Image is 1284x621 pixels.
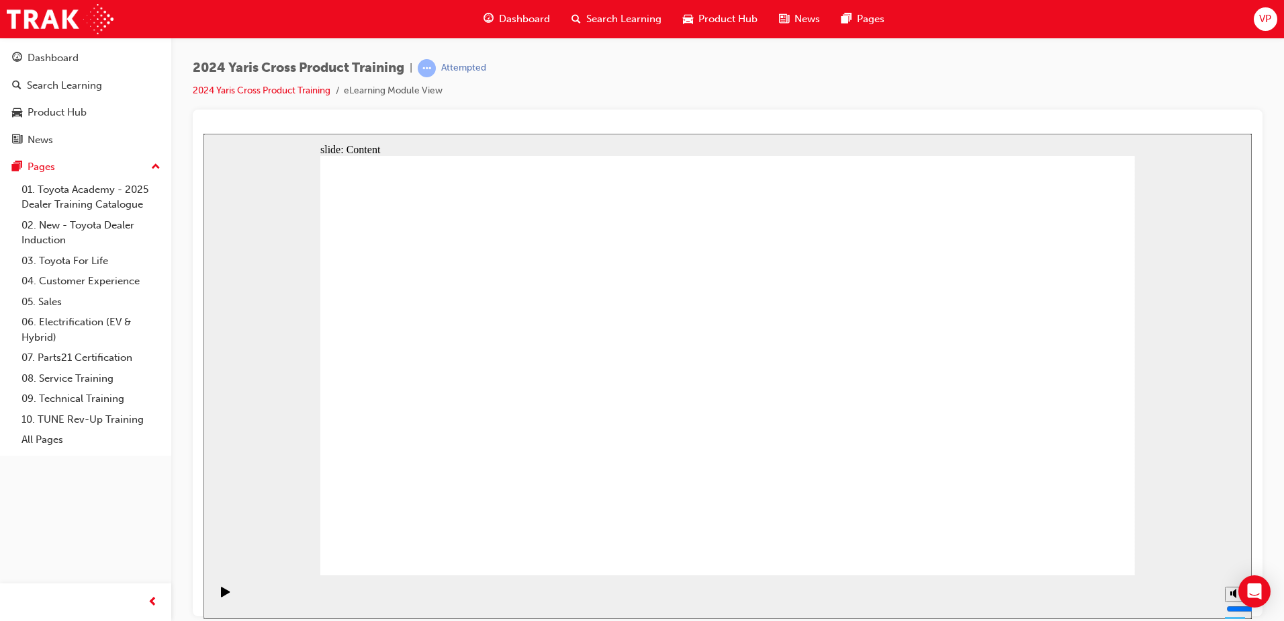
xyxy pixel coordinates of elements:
[441,62,486,75] div: Attempted
[12,134,22,147] span: news-icon
[586,11,661,27] span: Search Learning
[571,11,581,28] span: search-icon
[16,388,166,409] a: 09. Technical Training
[484,11,494,28] span: guage-icon
[151,159,160,176] span: up-icon
[5,46,166,71] a: Dashboard
[683,11,693,28] span: car-icon
[5,100,166,125] a: Product Hub
[16,271,166,292] a: 04. Customer Experience
[28,159,55,175] div: Pages
[768,5,831,33] a: news-iconNews
[672,5,768,33] a: car-iconProduct Hub
[473,5,561,33] a: guage-iconDashboard
[5,155,166,179] button: Pages
[344,83,443,99] li: eLearning Module View
[841,11,852,28] span: pages-icon
[12,161,22,173] span: pages-icon
[794,11,820,27] span: News
[779,11,789,28] span: news-icon
[7,4,113,34] img: Trak
[12,80,21,92] span: search-icon
[16,179,166,215] a: 01. Toyota Academy - 2025 Dealer Training Catalogue
[1023,470,1109,481] input: volume
[12,52,22,65] span: guage-icon
[7,452,30,475] button: Play (Ctrl+Alt+P)
[193,60,404,76] span: 2024 Yaris Cross Product Training
[698,11,758,27] span: Product Hub
[16,251,166,272] a: 03. Toyota For Life
[5,128,166,153] a: News
[28,105,87,120] div: Product Hub
[5,73,166,98] a: Search Learning
[12,107,22,119] span: car-icon
[857,11,884,27] span: Pages
[561,5,672,33] a: search-iconSearch Learning
[5,43,166,155] button: DashboardSearch LearningProduct HubNews
[28,50,79,66] div: Dashboard
[16,347,166,368] a: 07. Parts21 Certification
[16,429,166,450] a: All Pages
[16,292,166,313] a: 05. Sales
[1254,7,1277,31] button: VP
[193,85,330,96] a: 2024 Yaris Cross Product Training
[148,594,158,611] span: prev-icon
[28,132,53,148] div: News
[418,59,436,77] span: learningRecordVerb_ATTEMPT-icon
[1259,11,1271,27] span: VP
[410,60,412,76] span: |
[27,78,102,93] div: Search Learning
[16,409,166,430] a: 10. TUNE Rev-Up Training
[7,442,30,485] div: playback controls
[16,312,166,347] a: 06. Electrification (EV & Hybrid)
[1015,442,1042,485] div: misc controls
[1021,453,1043,468] button: Mute (Ctrl+Alt+M)
[16,215,166,251] a: 02. New - Toyota Dealer Induction
[831,5,895,33] a: pages-iconPages
[1238,575,1271,608] div: Open Intercom Messenger
[499,11,550,27] span: Dashboard
[16,368,166,389] a: 08. Service Training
